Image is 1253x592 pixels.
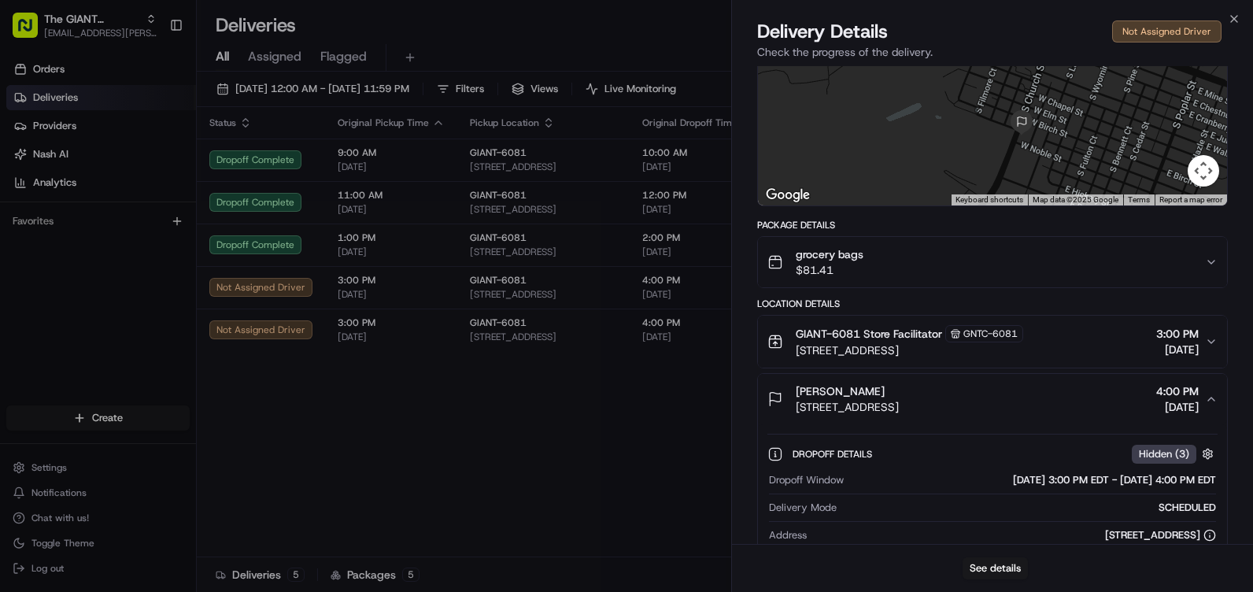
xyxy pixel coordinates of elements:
span: Pylon [157,267,190,279]
span: API Documentation [149,228,253,244]
button: Start new chat [268,155,286,174]
span: [STREET_ADDRESS] [796,399,899,415]
input: Clear [41,102,260,118]
button: grocery bags$81.41 [758,237,1227,287]
span: $81.41 [796,262,863,278]
span: GIANT-6081 Store Facilitator [796,326,942,342]
span: grocery bags [796,246,863,262]
span: Dropoff Window [769,473,844,487]
a: Open this area in Google Maps (opens a new window) [762,185,814,205]
p: Check the progress of the delivery. [757,44,1228,60]
a: 📗Knowledge Base [9,222,127,250]
span: Delivery Mode [769,501,837,515]
span: Delivery Details [757,19,888,44]
img: Google [762,185,814,205]
button: See details [963,557,1028,579]
div: We're available if you need us! [54,166,199,179]
span: 4:00 PM [1156,383,1199,399]
span: Knowledge Base [31,228,120,244]
p: Welcome 👋 [16,63,286,88]
div: Package Details [757,219,1228,231]
span: Dropoff Details [793,448,875,461]
div: [STREET_ADDRESS] [1105,528,1216,542]
img: 1736555255976-a54dd68f-1ca7-489b-9aae-adbdc363a1c4 [16,150,44,179]
div: 📗 [16,230,28,242]
button: Hidden (3) [1132,444,1218,464]
span: Map data ©2025 Google [1033,195,1118,204]
span: Hidden ( 3 ) [1139,447,1189,461]
img: Nash [16,16,47,47]
span: Address [769,528,807,542]
span: [DATE] [1156,342,1199,357]
a: Powered byPylon [111,266,190,279]
button: [PERSON_NAME][STREET_ADDRESS]4:00 PM[DATE] [758,374,1227,424]
a: Terms (opens in new tab) [1128,195,1150,204]
span: GNTC-6081 [963,327,1018,340]
div: Location Details [757,298,1228,310]
a: 💻API Documentation [127,222,259,250]
div: [DATE] 3:00 PM EDT - [DATE] 4:00 PM EDT [850,473,1216,487]
div: Start new chat [54,150,258,166]
span: [DATE] [1156,399,1199,415]
div: SCHEDULED [843,501,1216,515]
span: [PERSON_NAME] [796,383,885,399]
span: 3:00 PM [1156,326,1199,342]
button: Map camera controls [1188,155,1219,187]
button: Keyboard shortcuts [955,194,1023,205]
a: Report a map error [1159,195,1222,204]
button: GIANT-6081 Store FacilitatorGNTC-6081[STREET_ADDRESS]3:00 PM[DATE] [758,316,1227,368]
div: 💻 [133,230,146,242]
span: [STREET_ADDRESS] [796,342,1023,358]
